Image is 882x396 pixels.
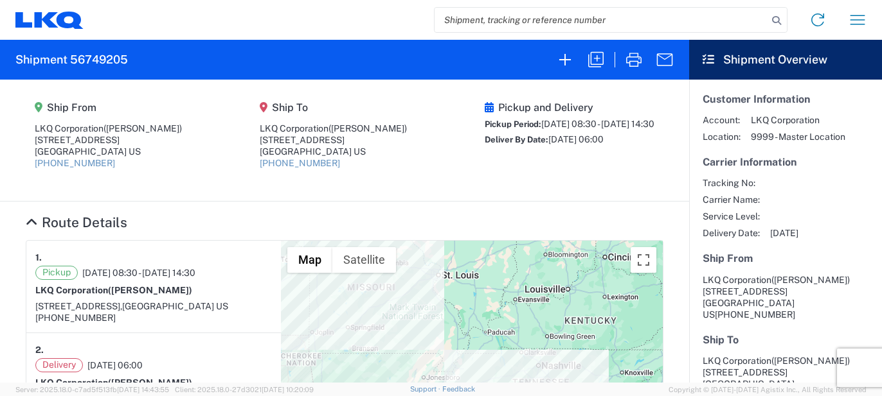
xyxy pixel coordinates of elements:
[35,312,272,323] div: [PHONE_NUMBER]
[287,247,332,273] button: Show street map
[689,40,882,80] header: Shipment Overview
[260,101,407,114] h5: Ship To
[548,134,604,144] span: [DATE] 06:00
[15,386,169,393] span: Server: 2025.18.0-c7ad5f513fb
[541,119,654,129] span: [DATE] 08:30 - [DATE] 14:30
[175,386,314,393] span: Client: 2025.18.0-27d3021
[117,386,169,393] span: [DATE] 14:43:55
[751,114,845,126] span: LKQ Corporation
[703,227,760,239] span: Delivery Date:
[35,123,182,134] div: LKQ Corporation
[703,274,869,320] address: [GEOGRAPHIC_DATA] US
[703,156,869,168] h5: Carrier Information
[104,123,182,133] span: ([PERSON_NAME])
[35,301,122,311] span: [STREET_ADDRESS],
[703,275,771,285] span: LKQ Corporation
[485,119,541,129] span: Pickup Period:
[703,177,760,189] span: Tracking No:
[435,8,768,32] input: Shipment, tracking or reference number
[703,334,869,346] h5: Ship To
[703,252,869,264] h5: Ship From
[87,359,143,371] span: [DATE] 06:00
[15,52,128,67] h2: Shipment 56749205
[703,131,741,142] span: Location:
[703,114,741,126] span: Account:
[715,309,795,320] span: [PHONE_NUMBER]
[703,356,850,377] span: LKQ Corporation [STREET_ADDRESS]
[703,211,760,222] span: Service Level:
[35,377,192,388] strong: LKQ Corporation
[703,286,788,297] span: [STREET_ADDRESS]
[771,275,850,285] span: ([PERSON_NAME])
[262,386,314,393] span: [DATE] 10:20:09
[260,123,407,134] div: LKQ Corporation
[26,214,127,230] a: Hide Details
[485,101,654,114] h5: Pickup and Delivery
[703,194,760,205] span: Carrier Name:
[260,146,407,157] div: [GEOGRAPHIC_DATA] US
[35,101,182,114] h5: Ship From
[35,358,83,372] span: Delivery
[108,285,192,295] span: ([PERSON_NAME])
[332,247,396,273] button: Show satellite imagery
[35,285,192,295] strong: LKQ Corporation
[771,356,850,366] span: ([PERSON_NAME])
[35,134,182,146] div: [STREET_ADDRESS]
[328,123,407,133] span: ([PERSON_NAME])
[108,377,192,388] span: ([PERSON_NAME])
[35,158,115,168] a: [PHONE_NUMBER]
[485,135,548,144] span: Deliver By Date:
[770,227,798,239] span: [DATE]
[35,250,42,266] strong: 1.
[122,301,228,311] span: [GEOGRAPHIC_DATA] US
[410,385,442,393] a: Support
[751,131,845,142] span: 9999 - Master Location
[35,146,182,157] div: [GEOGRAPHIC_DATA] US
[260,134,407,146] div: [STREET_ADDRESS]
[442,385,475,393] a: Feedback
[35,266,78,280] span: Pickup
[260,158,340,168] a: [PHONE_NUMBER]
[703,93,869,105] h5: Customer Information
[631,247,656,273] button: Toggle fullscreen view
[669,384,867,395] span: Copyright © [DATE]-[DATE] Agistix Inc., All Rights Reserved
[35,342,44,358] strong: 2.
[82,267,195,279] span: [DATE] 08:30 - [DATE] 14:30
